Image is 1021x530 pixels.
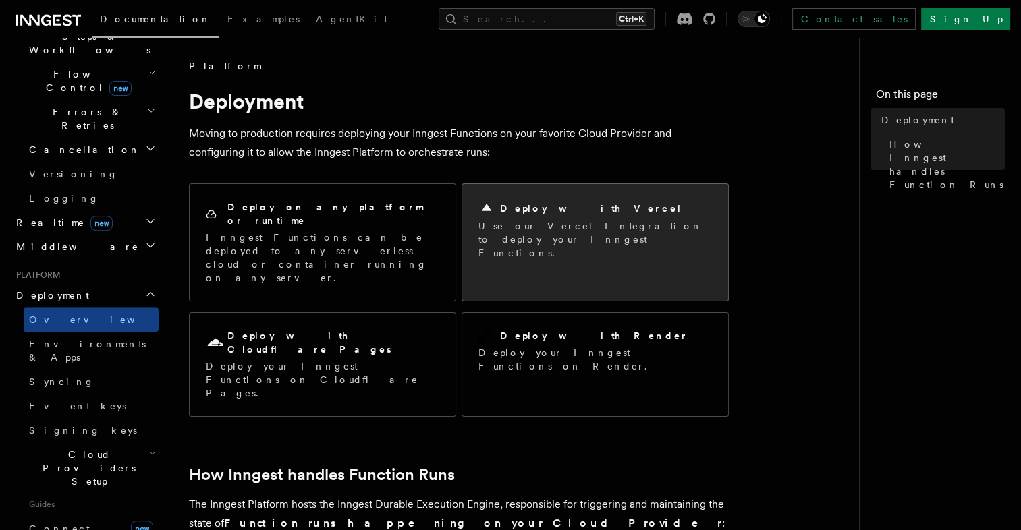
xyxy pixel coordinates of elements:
h2: Deploy on any platform or runtime [227,200,439,227]
span: Event keys [29,401,126,411]
a: Deployment [876,108,1005,132]
a: Examples [219,4,308,36]
span: Documentation [100,13,211,24]
a: Deploy with RenderDeploy your Inngest Functions on Render. [462,312,729,417]
span: Syncing [29,376,94,387]
button: Realtimenew [11,210,159,235]
a: Logging [24,186,159,210]
a: Contact sales [792,8,916,30]
span: Steps & Workflows [24,30,150,57]
span: AgentKit [316,13,387,24]
span: new [90,216,113,231]
a: Overview [24,307,159,332]
h1: Deployment [189,89,729,113]
a: Deploy on any platform or runtimeInngest Functions can be deployed to any serverless cloud or con... [189,183,456,301]
a: Signing keys [24,418,159,442]
h4: On this page [876,86,1005,108]
span: Middleware [11,240,139,254]
p: Inngest Functions can be deployed to any serverless cloud or container running on any server. [206,231,439,285]
h2: Deploy with Render [500,329,688,343]
span: Flow Control [24,67,148,94]
button: Errors & Retries [24,100,159,138]
kbd: Ctrl+K [616,12,646,26]
p: Deploy your Inngest Functions on Render. [478,346,712,373]
strong: Function runs happening on your Cloud Provider [224,517,722,529]
button: Search...Ctrl+K [439,8,655,30]
a: How Inngest handles Function Runs [189,465,455,484]
a: Versioning [24,162,159,186]
span: new [109,81,132,96]
span: Guides [24,494,159,515]
button: Deployment [11,283,159,307]
a: Environments & Apps [24,332,159,370]
button: Flow Controlnew [24,62,159,100]
a: Deploy with Cloudflare PagesDeploy your Inngest Functions on Cloudflare Pages. [189,312,456,417]
span: Overview [29,314,168,325]
button: Cloud Providers Setup [24,442,159,494]
span: Realtime [11,216,113,229]
span: Versioning [29,169,118,179]
a: How Inngest handles Function Runs [884,132,1005,197]
button: Steps & Workflows [24,24,159,62]
span: Environments & Apps [29,338,146,363]
a: AgentKit [308,4,395,36]
span: Cancellation [24,143,140,156]
button: Middleware [11,235,159,259]
span: Logging [29,193,99,204]
span: Examples [227,13,300,24]
p: Use our Vercel Integration to deploy your Inngest Functions. [478,219,712,260]
button: Cancellation [24,138,159,162]
span: Platform [189,59,260,73]
h2: Deploy with Cloudflare Pages [227,329,439,356]
a: Documentation [92,4,219,38]
a: Sign Up [921,8,1010,30]
span: Platform [11,270,61,281]
p: Deploy your Inngest Functions on Cloudflare Pages. [206,359,439,400]
h2: Deploy with Vercel [500,202,682,215]
a: Syncing [24,370,159,394]
span: Deployment [11,289,89,302]
button: Toggle dark mode [738,11,770,27]
p: Moving to production requires deploying your Inngest Functions on your favorite Cloud Provider an... [189,124,729,162]
a: Deploy with VercelUse our Vercel Integration to deploy your Inngest Functions. [462,183,729,301]
a: Event keys [24,394,159,418]
svg: Cloudflare [206,334,225,353]
span: Signing keys [29,425,137,436]
span: How Inngest handles Function Runs [889,138,1005,192]
span: Cloud Providers Setup [24,448,149,488]
span: Deployment [881,113,954,127]
span: Errors & Retries [24,105,146,132]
